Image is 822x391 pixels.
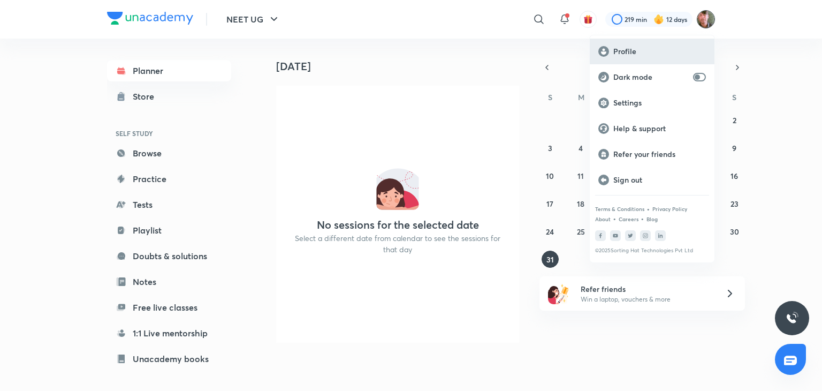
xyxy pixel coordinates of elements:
[646,204,650,214] div: •
[652,206,687,212] a: Privacy Policy
[619,216,638,222] a: Careers
[613,175,706,185] p: Sign out
[613,124,706,133] p: Help & support
[613,214,616,223] div: •
[590,116,714,141] a: Help & support
[641,214,644,223] div: •
[590,90,714,116] a: Settings
[613,98,706,108] p: Settings
[613,47,706,56] p: Profile
[613,72,689,82] p: Dark mode
[646,216,658,222] a: Blog
[595,247,709,254] p: © 2025 Sorting Hat Technologies Pvt Ltd
[590,39,714,64] a: Profile
[613,149,706,159] p: Refer your friends
[595,206,644,212] a: Terms & Conditions
[595,216,611,222] a: About
[590,141,714,167] a: Refer your friends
